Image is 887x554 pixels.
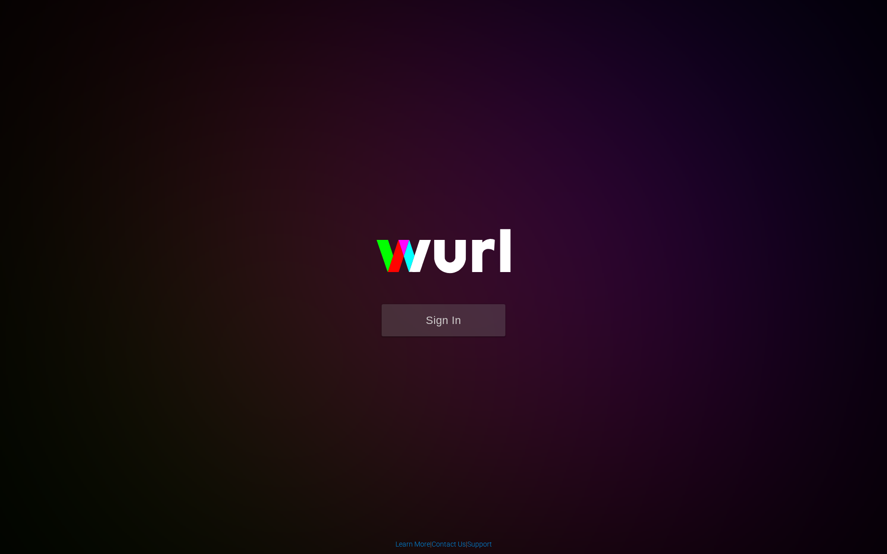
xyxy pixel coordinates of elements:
a: Learn More [395,540,430,548]
img: wurl-logo-on-black-223613ac3d8ba8fe6dc639794a292ebdb59501304c7dfd60c99c58986ef67473.svg [345,208,542,304]
button: Sign In [382,304,505,336]
a: Support [467,540,492,548]
a: Contact Us [432,540,466,548]
div: | | [395,539,492,549]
